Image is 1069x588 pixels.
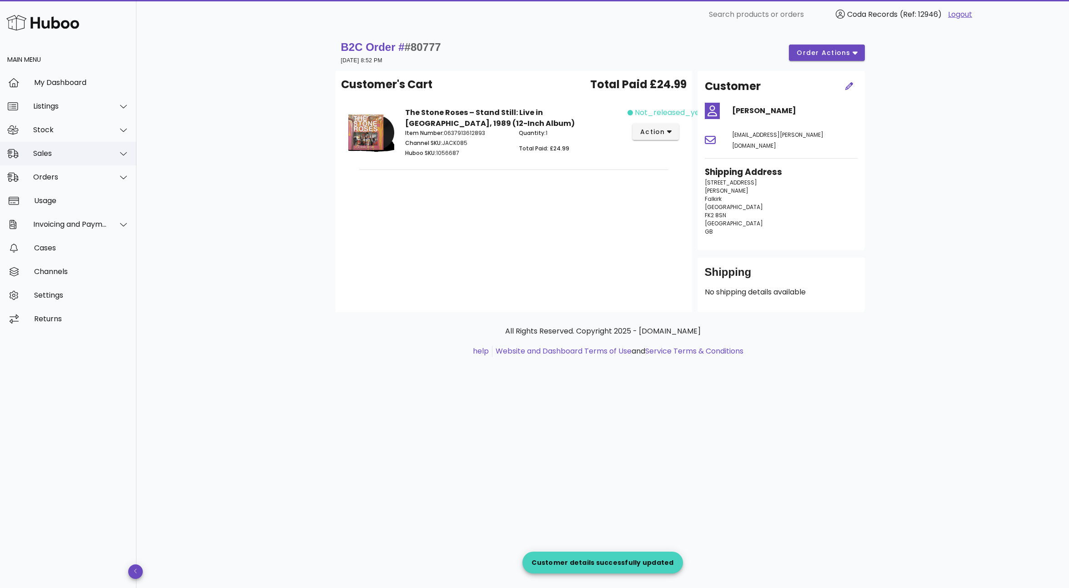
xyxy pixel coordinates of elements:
[705,287,858,298] p: No shipping details available
[732,131,823,149] span: [EMAIL_ADDRESS][PERSON_NAME][DOMAIN_NAME]
[405,149,436,157] span: Huboo SKU:
[473,346,489,356] a: help
[796,48,851,58] span: order actions
[640,127,665,137] span: action
[705,219,763,227] span: [GEOGRAPHIC_DATA]
[405,149,508,157] p: 1056687
[519,129,546,137] span: Quantity:
[34,267,129,276] div: Channels
[34,196,129,205] div: Usage
[405,129,444,137] span: Item Number:
[900,9,942,20] span: (Ref: 12946)
[405,129,508,137] p: 0637913612893
[348,107,394,157] img: Product Image
[732,105,858,116] h4: [PERSON_NAME]
[635,107,703,118] span: not_released_yet
[519,129,622,137] p: 1
[705,187,748,194] span: [PERSON_NAME]
[33,149,107,158] div: Sales
[645,346,743,356] a: Service Terms & Conditions
[405,41,441,53] span: #80777
[34,78,129,87] div: My Dashboard
[405,107,575,129] strong: The Stone Roses – Stand Still: Live in [GEOGRAPHIC_DATA], 1989 (12-Inch Album)
[632,124,679,140] button: action
[33,173,107,181] div: Orders
[6,13,79,32] img: Huboo Logo
[705,203,763,211] span: [GEOGRAPHIC_DATA]
[519,145,569,152] span: Total Paid: £24.99
[341,41,441,53] strong: B2C Order #
[34,291,129,299] div: Settings
[847,9,898,20] span: Coda Records
[705,211,726,219] span: FK2 8SN
[948,9,972,20] a: Logout
[705,195,722,203] span: Falkirk
[705,228,713,235] span: GB
[492,346,743,357] li: and
[341,76,432,93] span: Customer's Cart
[341,57,382,64] small: [DATE] 8:52 PM
[705,179,757,186] span: [STREET_ADDRESS]
[705,166,858,179] h3: Shipping Address
[33,102,107,110] div: Listings
[705,265,858,287] div: Shipping
[343,326,863,337] p: All Rights Reserved. Copyright 2025 - [DOMAIN_NAME]
[34,244,129,252] div: Cases
[405,139,508,147] p: JACK085
[405,139,442,147] span: Channel SKU:
[33,125,107,134] div: Stock
[34,314,129,323] div: Returns
[705,78,761,95] h2: Customer
[496,346,632,356] a: Website and Dashboard Terms of Use
[590,76,687,93] span: Total Paid £24.99
[789,45,864,61] button: order actions
[522,558,683,567] div: Customer details successfully updated
[33,220,107,229] div: Invoicing and Payments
